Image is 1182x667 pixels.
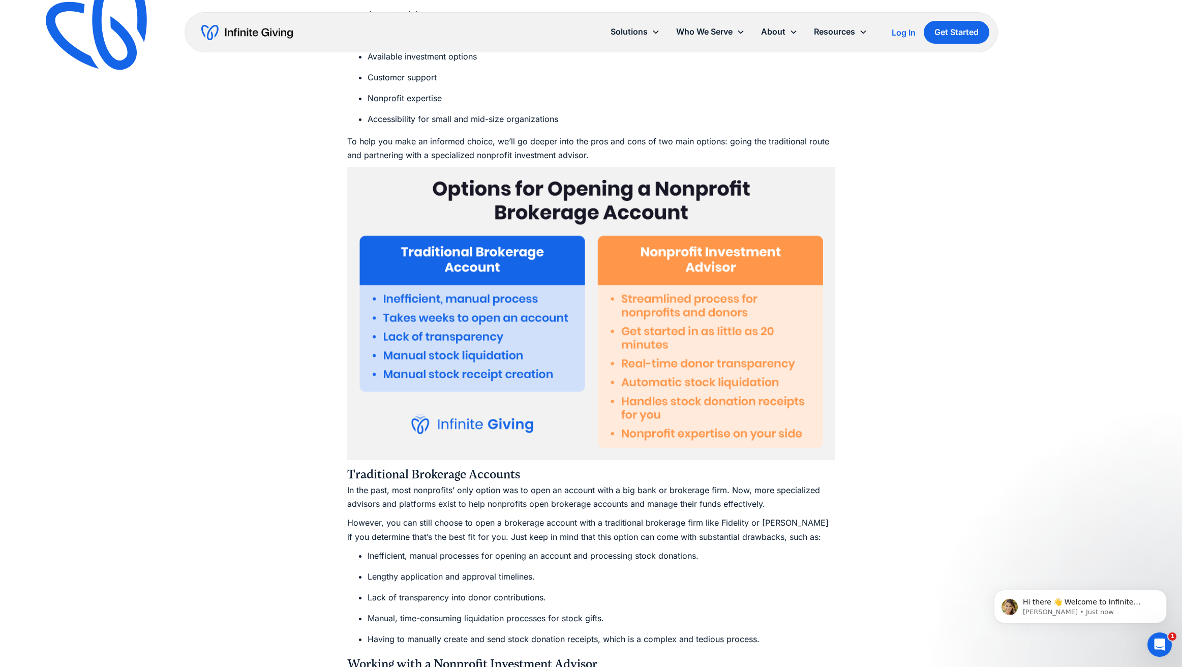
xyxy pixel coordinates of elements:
li: Available investment options [368,50,835,64]
div: Solutions [602,21,668,43]
li: Customer support [368,71,835,84]
a: home [201,24,293,41]
a: Get Started [924,21,989,44]
div: About [761,25,785,39]
li: Having to manually create and send stock donation receipts, which is a complex and tedious process. [368,632,835,646]
li: Lengthy application and approval timelines. [368,570,835,584]
div: Who We Serve [676,25,733,39]
p: However, you can still choose to open a brokerage account with a traditional brokerage firm like ... [347,516,835,543]
div: About [753,21,806,43]
div: Who We Serve [668,21,753,43]
iframe: Intercom notifications message [979,568,1182,640]
span: 1 [1168,632,1176,641]
p: To help you make an informed choice, we’ll go deeper into the pros and cons of two main options: ... [347,135,835,162]
p: In the past, most nonprofits’ only option was to open an account with a big bank or brokerage fir... [347,483,835,511]
div: Log In [892,28,916,37]
div: Solutions [611,25,648,39]
a: Log In [892,26,916,39]
h4: Traditional Brokerage Accounts [347,465,835,483]
div: Resources [806,21,875,43]
div: Resources [814,25,855,39]
img: A visual comparison between using a traditional nonprofit brokerage account and working with a no... [347,167,835,460]
li: Nonprofit expertise [368,92,835,105]
li: Accessibility for small and mid-size organizations [368,112,835,126]
li: Inefficient, manual processes for opening an account and processing stock donations. [368,549,835,563]
li: Manual, time-consuming liquidation processes for stock gifts. [368,612,835,625]
li: Lack of transparency into donor contributions. [368,591,835,604]
li: Account minimums [368,8,835,21]
iframe: Intercom live chat [1147,632,1172,657]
